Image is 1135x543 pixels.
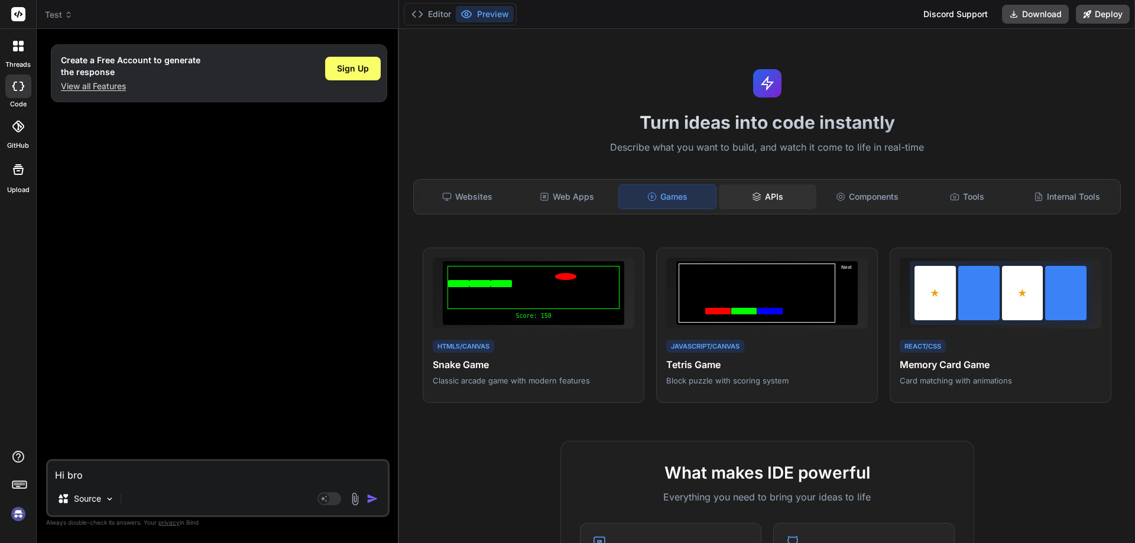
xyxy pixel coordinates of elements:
[666,340,744,353] div: JavaScript/Canvas
[7,185,30,195] label: Upload
[900,357,1101,372] h4: Memory Card Game
[158,519,180,526] span: privacy
[5,60,31,70] label: threads
[1076,5,1130,24] button: Deploy
[61,80,200,92] p: View all Features
[419,184,516,209] div: Websites
[348,492,362,506] img: attachment
[618,184,717,209] div: Games
[61,54,200,78] h1: Create a Free Account to generate the response
[1002,5,1069,24] button: Download
[433,375,634,386] p: Classic arcade game with modern features
[719,184,816,209] div: APIs
[337,63,369,74] span: Sign Up
[838,264,855,323] div: Next
[407,6,456,22] button: Editor
[367,493,378,505] img: icon
[105,494,115,504] img: Pick Models
[447,311,620,320] div: Score: 150
[7,141,29,151] label: GitHub
[45,9,73,21] span: Test
[580,460,955,485] h2: What makes IDE powerful
[666,357,868,372] h4: Tetris Game
[433,357,634,372] h4: Snake Game
[48,461,388,482] textarea: Hi bro
[1018,184,1115,209] div: Internal Tools
[406,140,1128,155] p: Describe what you want to build, and watch it come to life in real-time
[74,493,101,505] p: Source
[8,504,28,524] img: signin
[456,6,514,22] button: Preview
[819,184,916,209] div: Components
[666,375,868,386] p: Block puzzle with scoring system
[518,184,616,209] div: Web Apps
[580,490,955,504] p: Everything you need to bring your ideas to life
[433,340,494,353] div: HTML5/Canvas
[46,517,390,528] p: Always double-check its answers. Your in Bind
[10,99,27,109] label: code
[900,340,946,353] div: React/CSS
[916,5,995,24] div: Discord Support
[919,184,1016,209] div: Tools
[900,375,1101,386] p: Card matching with animations
[406,112,1128,133] h1: Turn ideas into code instantly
